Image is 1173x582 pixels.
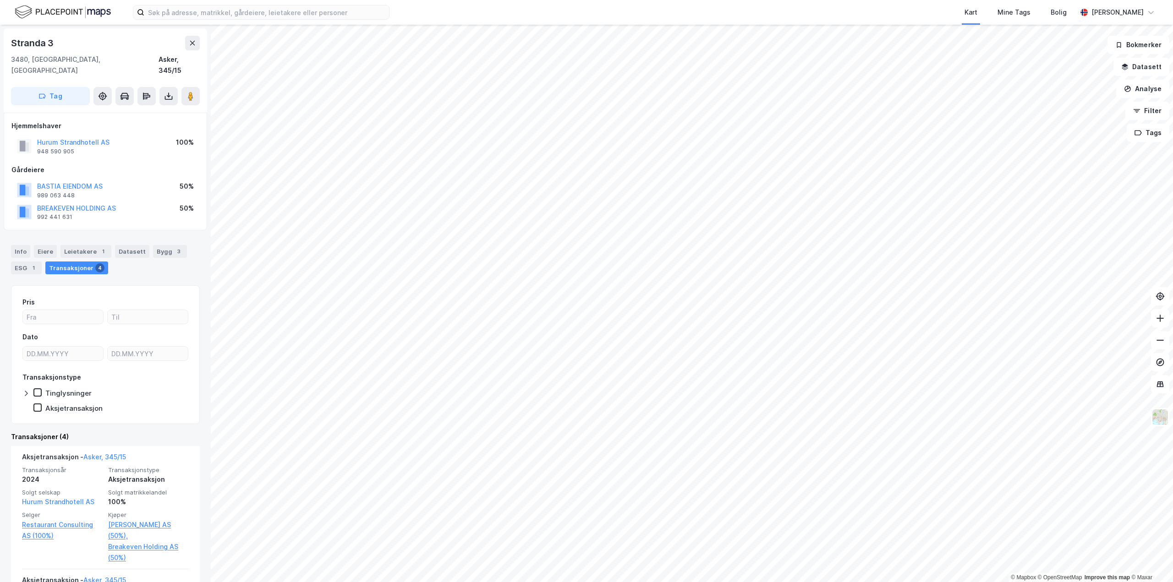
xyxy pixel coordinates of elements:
[22,498,94,506] a: Hurum Strandhotell AS
[11,36,55,50] div: Stranda 3
[1051,7,1067,18] div: Bolig
[34,245,57,258] div: Eiere
[22,372,81,383] div: Transaksjonstype
[998,7,1030,18] div: Mine Tags
[1091,7,1144,18] div: [PERSON_NAME]
[37,148,74,155] div: 948 590 905
[11,261,42,274] div: ESG
[108,489,189,496] span: Solgt matrikkelandel
[37,192,75,199] div: 989 063 448
[108,496,189,507] div: 100%
[108,511,189,519] span: Kjøper
[1127,124,1169,142] button: Tags
[11,87,90,105] button: Tag
[965,7,977,18] div: Kart
[22,451,126,466] div: Aksjetransaksjon -
[11,164,199,175] div: Gårdeiere
[1151,408,1169,426] img: Z
[22,332,38,343] div: Dato
[29,263,38,272] div: 1
[15,4,111,20] img: logo.f888ab2527a4732fd821a326f86c7f29.svg
[23,347,103,360] input: DD.MM.YYYY
[108,474,189,485] div: Aksjetransaksjon
[115,245,149,258] div: Datasett
[37,213,72,221] div: 992 441 631
[11,431,200,442] div: Transaksjoner (4)
[23,310,103,324] input: Fra
[22,511,103,519] span: Selger
[11,245,30,258] div: Info
[108,310,188,324] input: Til
[108,519,189,541] a: [PERSON_NAME] AS (50%),
[144,5,389,19] input: Søk på adresse, matrikkel, gårdeiere, leietakere eller personer
[22,489,103,496] span: Solgt selskap
[1116,80,1169,98] button: Analyse
[45,404,103,413] div: Aksjetransaksjon
[11,120,199,131] div: Hjemmelshaver
[1127,538,1173,582] iframe: Chat Widget
[180,181,194,192] div: 50%
[180,203,194,214] div: 50%
[83,453,126,461] a: Asker, 345/15
[95,263,104,272] div: 4
[1113,58,1169,76] button: Datasett
[1085,574,1130,581] a: Improve this map
[153,245,187,258] div: Bygg
[1038,574,1082,581] a: OpenStreetMap
[1107,36,1169,54] button: Bokmerker
[159,54,200,76] div: Asker, 345/15
[45,389,92,397] div: Tinglysninger
[22,466,103,474] span: Transaksjonsår
[1125,102,1169,120] button: Filter
[22,519,103,541] a: Restaurant Consulting AS (100%)
[22,474,103,485] div: 2024
[60,245,111,258] div: Leietakere
[108,466,189,474] span: Transaksjonstype
[108,541,189,563] a: Breakeven Holding AS (50%)
[22,297,35,308] div: Pris
[176,137,194,148] div: 100%
[11,54,159,76] div: 3480, [GEOGRAPHIC_DATA], [GEOGRAPHIC_DATA]
[174,247,183,256] div: 3
[99,247,108,256] div: 1
[108,347,188,360] input: DD.MM.YYYY
[1011,574,1036,581] a: Mapbox
[45,261,108,274] div: Transaksjoner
